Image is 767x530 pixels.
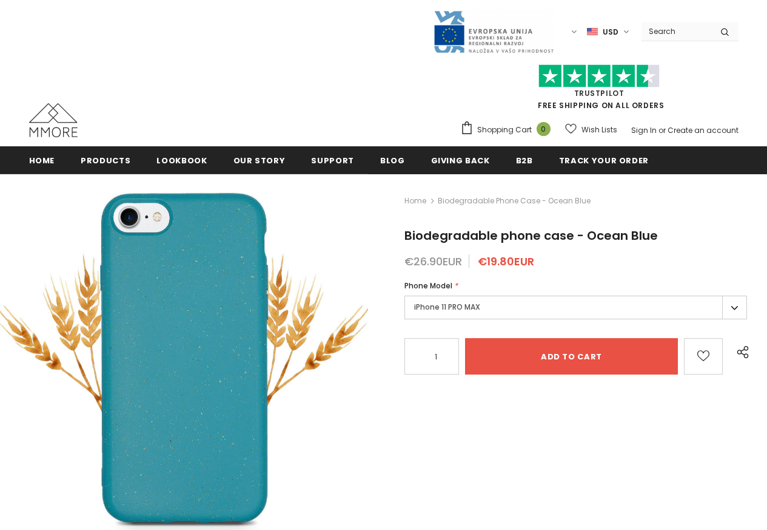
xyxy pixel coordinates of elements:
[29,155,55,166] span: Home
[537,122,551,136] span: 0
[81,146,130,174] a: Products
[574,88,625,98] a: Trustpilot
[431,155,490,166] span: Giving back
[668,125,739,135] a: Create an account
[603,26,618,38] span: USD
[641,22,711,40] input: Search Site
[404,227,658,244] span: Biodegradable phone case - Ocean Blue
[233,155,286,166] span: Our Story
[311,146,354,174] a: support
[516,146,533,174] a: B2B
[465,338,678,375] input: Add to cart
[404,296,747,319] label: iPhone 11 PRO MAX
[559,155,649,166] span: Track your order
[29,146,55,174] a: Home
[581,124,617,136] span: Wish Lists
[433,26,554,36] a: Javni Razpis
[460,70,739,110] span: FREE SHIPPING ON ALL ORDERS
[587,27,598,37] img: USD
[431,146,490,174] a: Giving back
[538,64,660,88] img: Trust Pilot Stars
[404,194,426,208] a: Home
[658,125,666,135] span: or
[631,125,657,135] a: Sign In
[156,155,207,166] span: Lookbook
[516,155,533,166] span: B2B
[81,155,130,166] span: Products
[380,146,405,174] a: Blog
[380,155,405,166] span: Blog
[29,103,78,137] img: MMORE Cases
[311,155,354,166] span: support
[156,146,207,174] a: Lookbook
[478,254,534,269] span: €19.80EUR
[233,146,286,174] a: Our Story
[460,121,557,139] a: Shopping Cart 0
[433,10,554,54] img: Javni Razpis
[477,124,532,136] span: Shopping Cart
[438,194,591,208] span: Biodegradable phone case - Ocean Blue
[565,119,617,140] a: Wish Lists
[559,146,649,174] a: Track your order
[404,254,462,269] span: €26.90EUR
[404,280,452,291] span: Phone Model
